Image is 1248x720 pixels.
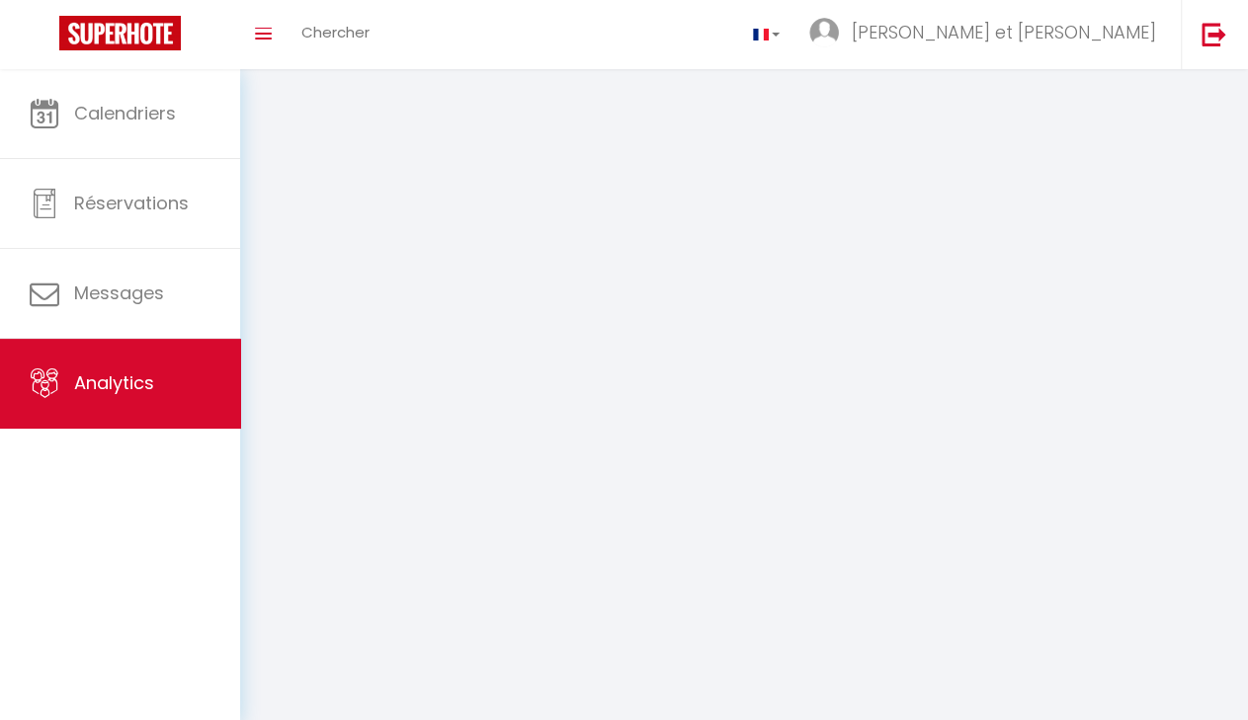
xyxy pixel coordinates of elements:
span: Calendriers [74,101,176,125]
button: Ouvrir le widget de chat LiveChat [16,8,75,67]
span: Chercher [301,22,370,42]
span: Réservations [74,191,189,215]
img: ... [809,18,839,47]
img: Super Booking [59,16,181,50]
img: logout [1202,22,1226,46]
span: Messages [74,280,164,305]
span: Analytics [74,370,154,395]
span: [PERSON_NAME] et [PERSON_NAME] [852,20,1156,44]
